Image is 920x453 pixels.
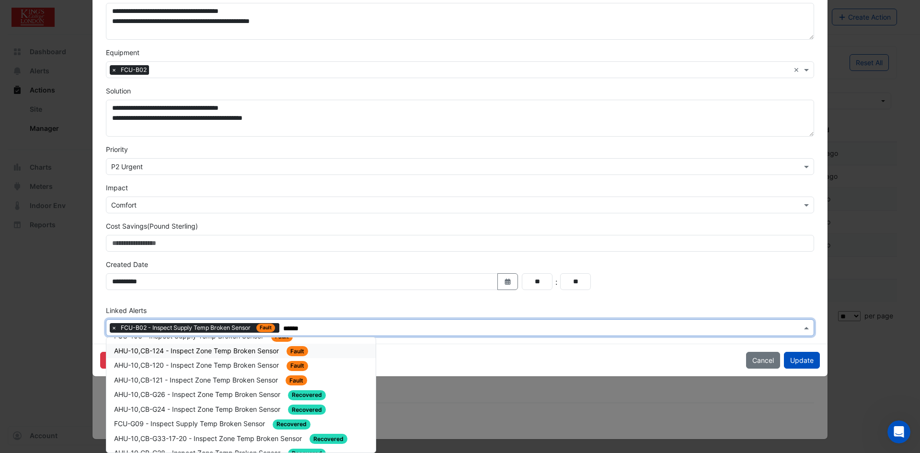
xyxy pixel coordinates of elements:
[288,390,326,400] span: Recovered
[110,65,118,75] span: ×
[287,361,308,371] span: Fault
[114,347,281,355] span: AHU-10,CB-124 - Inspect Zone Temp Broken Sensor
[106,86,131,96] label: Solution
[310,434,347,444] span: Recovered
[106,305,147,315] label: Linked Alerts
[106,144,128,154] label: Priority
[118,323,279,333] span: FCU-B02 - Inspect Supply Temp Broken Sensor
[114,390,282,398] span: AHU-10,CB-G26 - Inspect Zone Temp Broken Sensor
[110,323,118,333] span: ×
[106,183,128,193] label: Impact
[114,405,282,413] span: AHU-10,CB-G24 - Inspect Zone Temp Broken Sensor
[746,352,780,369] button: Cancel
[114,376,280,384] span: AHU-10,CB-121 - Inspect Zone Temp Broken Sensor
[106,47,139,58] label: Equipment
[784,352,820,369] button: Update
[106,259,148,269] label: Created Date
[504,278,512,286] fa-icon: Select Date
[287,346,308,356] span: Fault
[100,352,136,369] button: Archive
[288,405,326,415] span: Recovered
[522,273,552,290] input: Hours
[552,276,560,288] div: :
[256,324,275,332] span: Fault
[114,361,281,369] span: AHU-10,CB-120 - Inspect Zone Temp Broken Sensor
[106,221,198,231] label: Cost Savings (Pound Sterling)
[114,434,304,442] span: AHU-10,CB-G33-17-20 - Inspect Zone Temp Broken Sensor
[286,375,307,385] span: Fault
[887,420,910,443] iframe: Intercom live chat
[114,419,267,428] span: FCU-G09 - Inspect Supply Temp Broken Sensor
[560,273,591,290] input: Minutes
[793,65,802,75] span: Clear
[273,419,310,430] span: Recovered
[106,337,376,453] div: Options List
[121,324,253,332] span: FCU-B02 - Inspect Supply Temp Broken Sensor
[118,65,149,75] span: FCU-B02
